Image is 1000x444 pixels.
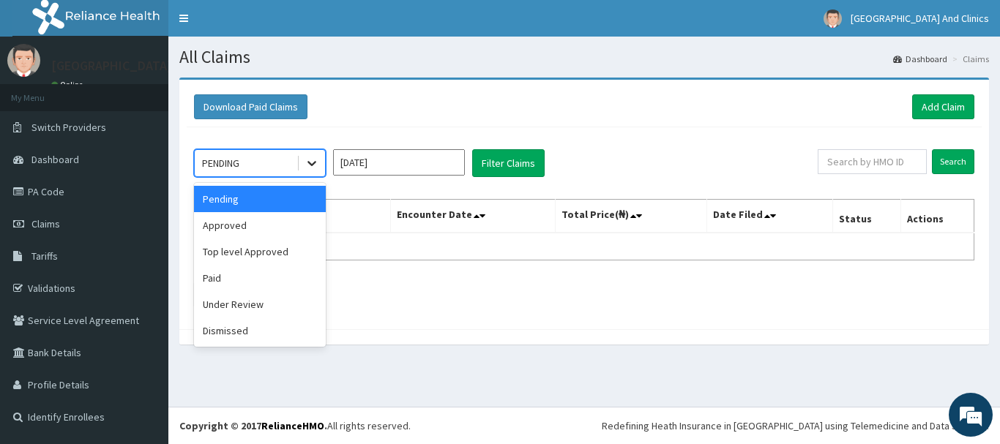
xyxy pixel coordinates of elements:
button: Download Paid Claims [194,94,307,119]
span: Tariffs [31,249,58,263]
a: Add Claim [912,94,974,119]
img: User Image [7,44,40,77]
div: Approved [194,212,326,238]
th: Actions [900,200,974,233]
input: Search [932,149,974,174]
div: Under Review [194,291,326,317]
h1: All Claims [179,48,989,67]
span: [GEOGRAPHIC_DATA] And Clinics [851,12,989,25]
div: Redefining Heath Insurance in [GEOGRAPHIC_DATA] using Telemedicine and Data Science! [602,418,989,433]
li: Claims [949,53,989,65]
a: Dashboard [893,53,947,65]
strong: Copyright © 2017 . [179,419,327,432]
div: Top level Approved [194,238,326,265]
th: Encounter Date [391,200,555,233]
img: User Image [824,10,842,28]
a: Online [51,80,86,90]
div: Paid [194,265,326,291]
div: Dismissed [194,317,326,344]
input: Search by HMO ID [818,149,927,174]
a: RelianceHMO [261,419,324,432]
div: PENDING [202,156,239,170]
input: Select Month and Year [333,149,465,176]
th: Total Price(₦) [555,200,707,233]
span: Switch Providers [31,121,106,134]
p: [GEOGRAPHIC_DATA] And Clinics [51,59,236,72]
div: Pending [194,186,326,212]
th: Date Filed [707,200,833,233]
span: Dashboard [31,153,79,166]
span: Claims [31,217,60,230]
th: Status [833,200,901,233]
footer: All rights reserved. [168,407,1000,444]
button: Filter Claims [472,149,545,177]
